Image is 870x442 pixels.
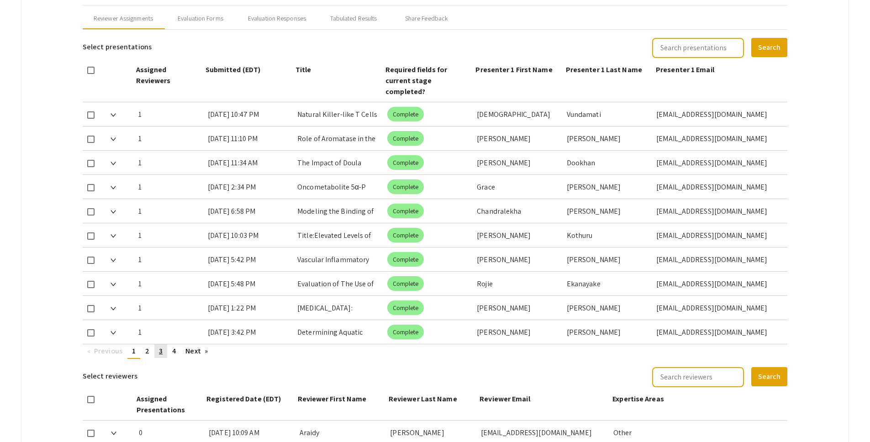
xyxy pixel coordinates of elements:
[297,126,380,150] div: Role of Aromatase in the Conversion of 11-Oxyandrogens to [MEDICAL_DATA]: Mechanisms and Implicat...
[138,151,200,174] div: 1
[111,331,116,335] img: Expand arrow
[172,346,176,356] span: 4
[111,431,116,435] img: Expand arrow
[208,126,290,150] div: [DATE] 11:10 PM
[138,199,200,223] div: 1
[566,65,642,74] span: Presenter 1 Last Name
[656,320,780,344] div: [EMAIL_ADDRESS][DOMAIN_NAME]
[208,320,290,344] div: [DATE] 3:42 PM
[111,113,116,117] img: Expand arrow
[387,179,424,194] mat-chip: Complete
[206,394,281,404] span: Registered Date (EDT)
[208,223,290,247] div: [DATE] 10:03 PM
[751,367,787,386] button: Search
[751,38,787,57] button: Search
[385,65,447,96] span: Required fields for current stage completed?
[652,367,744,387] input: Search reviewers
[297,175,380,199] div: Oncometabolite 5α-P Imbalance Through Altered Mammary [MEDICAL_DATA] Metabolism: A Biomarker and ...
[137,394,185,415] span: Assigned Presentations
[178,14,223,23] div: Evaluation Forms
[145,346,149,356] span: 2
[111,210,116,214] img: Expand arrow
[295,65,311,74] span: Title
[297,199,380,223] div: Modeling the Binding of Dendrin and PTPN14 to KIBRA
[208,296,290,320] div: [DATE] 1:22 PM
[138,272,200,295] div: 1
[567,272,649,295] div: Ekanayake
[132,346,136,356] span: 1
[477,272,559,295] div: Rojie
[387,300,424,315] mat-chip: Complete
[83,37,152,57] h6: Select presentations
[656,126,780,150] div: [EMAIL_ADDRESS][DOMAIN_NAME]
[567,102,649,126] div: Vundamati
[387,228,424,242] mat-chip: Complete
[567,175,649,199] div: [PERSON_NAME]
[656,296,780,320] div: [EMAIL_ADDRESS][DOMAIN_NAME]
[208,102,290,126] div: [DATE] 10:47 PM
[567,223,649,247] div: Kothuru
[181,344,212,358] a: Next page
[136,65,171,85] span: Assigned Reviewers
[567,151,649,174] div: Dookhan
[7,401,39,435] iframe: Chat
[208,175,290,199] div: [DATE] 2:34 PM
[138,223,200,247] div: 1
[248,14,306,23] div: Evaluation Responses
[297,247,380,271] div: Vascular Inflammatory Studies with Engineered Bioreactors
[387,252,424,267] mat-chip: Complete
[387,276,424,291] mat-chip: Complete
[111,307,116,310] img: Expand arrow
[477,126,559,150] div: [PERSON_NAME]
[138,175,200,199] div: 1
[208,247,290,271] div: [DATE] 5:42 PM
[138,320,200,344] div: 1
[330,14,377,23] div: Tabulated Results
[297,102,380,126] div: Natural Killer-like T Cells and Longevity: A Comparative Analysis
[387,131,424,146] mat-chip: Complete
[567,296,649,320] div: [PERSON_NAME]
[656,175,780,199] div: [EMAIL_ADDRESS][DOMAIN_NAME]
[111,137,116,141] img: Expand arrow
[477,199,559,223] div: Chandralekha
[567,247,649,271] div: [PERSON_NAME]
[138,102,200,126] div: 1
[477,320,559,344] div: [PERSON_NAME]
[656,199,780,223] div: [EMAIL_ADDRESS][DOMAIN_NAME]
[111,258,116,262] img: Expand arrow
[111,162,116,165] img: Expand arrow
[656,223,780,247] div: [EMAIL_ADDRESS][DOMAIN_NAME]
[297,272,380,295] div: Evaluation of The Use of Longitudinal Data for [MEDICAL_DATA] Research and [MEDICAL_DATA] Discovery
[477,247,559,271] div: [PERSON_NAME]
[405,14,448,23] div: Share Feedback
[138,296,200,320] div: 1
[297,223,380,247] div: Title:Elevated Levels of Interleukin-11 and Matrix Metalloproteinase-9 in the Serum of Patients w...
[387,107,424,121] mat-chip: Complete
[477,296,559,320] div: [PERSON_NAME]
[477,175,559,199] div: Grace
[298,394,367,404] span: Reviewer First Name
[111,234,116,238] img: Expand arrow
[94,14,153,23] div: Reviewer Assignments
[387,155,424,170] mat-chip: Complete
[159,346,163,356] span: 3
[656,65,714,74] span: Presenter 1 Email
[297,296,380,320] div: [MEDICAL_DATA]: Vascular Dysfunction, Inflammation, and Emerging Therapeutic Approaches
[297,320,380,344] div: Determining Aquatic Community Differences Between Invasive Water Hyacinth and Native Pennywort in...
[567,199,649,223] div: [PERSON_NAME]
[656,272,780,295] div: [EMAIL_ADDRESS][DOMAIN_NAME]
[656,151,780,174] div: [EMAIL_ADDRESS][DOMAIN_NAME]
[138,247,200,271] div: 1
[612,394,664,404] span: Expertise Areas
[387,325,424,339] mat-chip: Complete
[208,199,290,223] div: [DATE] 6:58 PM
[208,151,290,174] div: [DATE] 11:34 AM
[138,126,200,150] div: 1
[389,394,457,404] span: Reviewer Last Name
[206,65,261,74] span: Submitted (EDT)
[111,186,116,189] img: Expand arrow
[111,283,116,286] img: Expand arrow
[656,247,780,271] div: [EMAIL_ADDRESS][DOMAIN_NAME]
[567,126,649,150] div: [PERSON_NAME]
[387,204,424,218] mat-chip: Complete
